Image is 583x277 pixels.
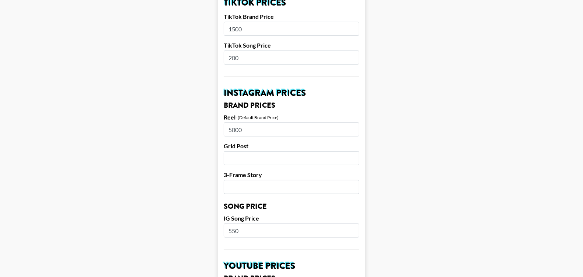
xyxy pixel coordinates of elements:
label: IG Song Price [224,215,359,222]
h3: Brand Prices [224,102,359,109]
div: - (Default Brand Price) [235,115,279,120]
label: Reel [224,114,235,121]
h3: Song Price [224,203,359,210]
h2: YouTube Prices [224,262,359,270]
label: 3-Frame Story [224,171,359,179]
label: TikTok Song Price [224,42,359,49]
label: TikTok Brand Price [224,13,359,20]
h2: Instagram Prices [224,89,359,97]
label: Grid Post [224,142,359,150]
